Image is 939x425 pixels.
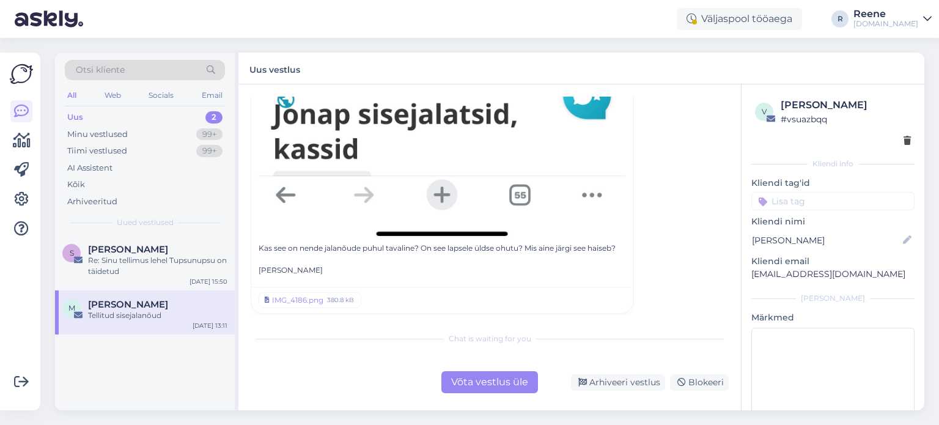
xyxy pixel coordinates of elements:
div: 2 [205,111,223,124]
div: IMG_4186.png [272,295,323,306]
div: Arhiveeri vestlus [571,374,665,391]
div: Uus [67,111,83,124]
div: [DATE] 15:50 [190,277,227,286]
span: Merilyn Paldra [88,299,168,310]
div: Minu vestlused [67,128,128,141]
span: Sally Saulep [88,244,168,255]
div: AI Assistent [67,162,112,174]
input: Lisa nimi [752,234,900,247]
div: [DOMAIN_NAME] [853,19,918,29]
div: R [831,10,849,28]
div: Reene [853,9,918,19]
div: All [65,87,79,103]
div: Arhiveeritud [67,196,117,208]
input: Lisa tag [751,192,915,210]
div: # vsuazbqq [781,113,911,126]
p: Kliendi email [751,255,915,268]
div: [PERSON_NAME] [751,293,915,304]
div: Kliendi info [751,158,915,169]
div: Kõik [67,179,85,191]
p: [EMAIL_ADDRESS][DOMAIN_NAME] [751,268,915,281]
p: Kliendi tag'id [751,177,915,190]
div: Tiimi vestlused [67,145,127,157]
p: Märkmed [751,311,915,324]
div: Re: Sinu tellimus lehel Tupsunupsu on täidetud [88,255,227,277]
span: S [70,248,74,257]
div: 99+ [196,145,223,157]
div: [PERSON_NAME] [259,265,625,276]
div: Chat is waiting for you [251,333,729,344]
div: Email [199,87,225,103]
div: 99+ [196,128,223,141]
span: M [68,303,75,312]
div: Võta vestlus üle [441,371,538,393]
span: Uued vestlused [117,217,174,228]
p: Kliendi nimi [751,215,915,228]
span: v [762,107,767,116]
div: Tellitud sisejalanõud [88,310,227,321]
img: Askly Logo [10,62,33,86]
div: Blokeeri [670,374,729,391]
label: Uus vestlus [249,60,300,76]
div: Web [102,87,123,103]
div: 380.8 kB [326,295,355,306]
a: Reene[DOMAIN_NAME] [853,9,932,29]
div: [DATE] 13:11 [193,321,227,330]
div: Socials [146,87,176,103]
div: [PERSON_NAME] [781,98,911,113]
div: Väljaspool tööaega [677,8,802,30]
span: Otsi kliente [76,64,125,76]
